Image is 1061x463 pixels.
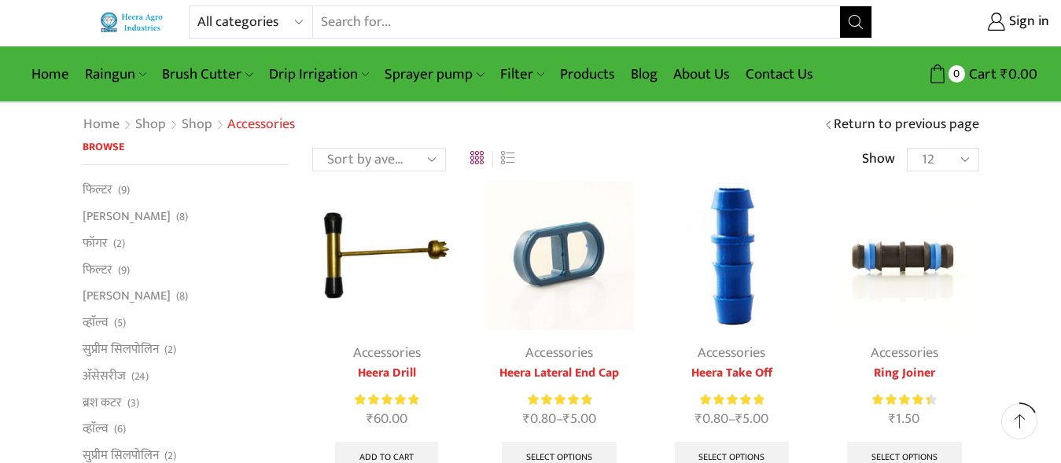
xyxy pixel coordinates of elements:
[872,391,930,408] span: Rated out of 5
[830,181,978,329] img: Ring Joiner
[1000,62,1037,86] bdi: 0.00
[872,391,936,408] div: Rated 4.50 out of 5
[492,56,552,93] a: Filter
[83,115,295,135] nav: Breadcrumb
[698,341,765,365] a: Accessories
[127,395,139,411] span: (3)
[830,364,978,383] a: Ring Joiner
[83,283,171,310] a: [PERSON_NAME]
[889,407,919,431] bdi: 1.50
[563,407,570,431] span: ₹
[83,181,112,203] a: फिल्टर
[658,409,806,430] span: –
[735,407,742,431] span: ₹
[367,407,374,431] span: ₹
[658,181,806,329] img: Heera Take Off
[83,204,171,230] a: [PERSON_NAME]
[889,407,896,431] span: ₹
[312,148,446,171] select: Shop order
[83,115,120,135] a: Home
[176,288,188,304] span: (8)
[113,236,125,252] span: (2)
[118,263,130,278] span: (9)
[367,407,407,431] bdi: 60.00
[312,181,461,329] img: Heera Drill
[695,407,702,431] span: ₹
[83,230,108,256] a: फॉगर
[965,64,997,85] span: Cart
[665,56,738,93] a: About Us
[355,391,418,408] span: Rated out of 5
[118,182,130,198] span: (9)
[312,364,461,383] a: Heera Drill
[131,369,149,384] span: (24)
[888,60,1037,89] a: 0 Cart ₹0.00
[738,56,821,93] a: Contact Us
[83,362,126,389] a: अ‍ॅसेसरीज
[114,315,126,331] span: (5)
[1000,62,1008,86] span: ₹
[134,115,167,135] a: Shop
[871,341,938,365] a: Accessories
[896,8,1049,36] a: Sign in
[181,115,213,135] a: Shop
[484,181,633,329] img: Heera Lateral End Cap
[700,391,764,408] span: Rated out of 5
[154,56,260,93] a: Brush Cutter
[523,407,556,431] bdi: 0.80
[528,391,591,408] div: Rated 5.00 out of 5
[523,407,530,431] span: ₹
[353,341,421,365] a: Accessories
[484,409,633,430] span: –
[114,421,126,437] span: (6)
[355,391,418,408] div: Rated 5.00 out of 5
[862,149,895,170] span: Show
[563,407,596,431] bdi: 5.00
[83,416,109,443] a: व्हाॅल्व
[377,56,492,93] a: Sprayer pump
[313,6,840,38] input: Search for...
[700,391,764,408] div: Rated 5.00 out of 5
[1005,12,1049,32] span: Sign in
[525,341,593,365] a: Accessories
[735,407,768,431] bdi: 5.00
[840,6,871,38] button: Search button
[695,407,728,431] bdi: 0.80
[658,364,806,383] a: Heera Take Off
[24,56,77,93] a: Home
[484,364,633,383] a: Heera Lateral End Cap
[528,391,591,408] span: Rated out of 5
[83,389,122,416] a: ब्रश कटर
[834,115,979,135] a: Return to previous page
[83,138,124,156] span: Browse
[77,56,154,93] a: Raingun
[83,256,112,283] a: फिल्टर
[949,65,965,82] span: 0
[176,209,188,225] span: (8)
[164,342,176,358] span: (2)
[623,56,665,93] a: Blog
[227,116,295,134] h1: Accessories
[83,336,159,362] a: सुप्रीम सिलपोलिन
[261,56,377,93] a: Drip Irrigation
[552,56,623,93] a: Products
[83,310,109,336] a: व्हाॅल्व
